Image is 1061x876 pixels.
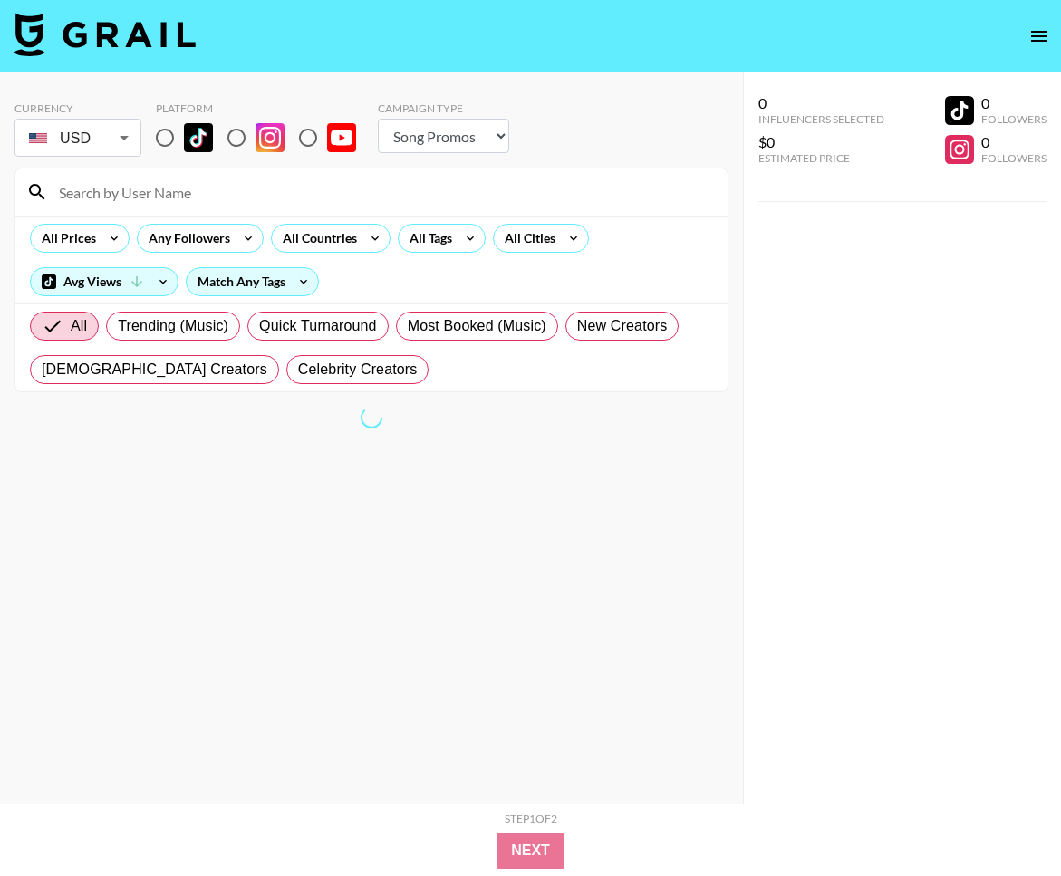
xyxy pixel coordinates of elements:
[14,13,196,56] img: Grail Talent
[505,812,557,825] div: Step 1 of 2
[187,268,318,295] div: Match Any Tags
[1021,18,1057,54] button: open drawer
[758,94,884,112] div: 0
[981,151,1047,165] div: Followers
[758,151,884,165] div: Estimated Price
[259,315,377,337] span: Quick Turnaround
[497,833,564,869] button: Next
[758,133,884,151] div: $0
[18,122,138,154] div: USD
[494,225,559,252] div: All Cities
[577,315,668,337] span: New Creators
[31,225,100,252] div: All Prices
[272,225,361,252] div: All Countries
[42,359,267,380] span: [DEMOGRAPHIC_DATA] Creators
[359,405,383,429] span: Refreshing bookers, clients, countries, tags, cities, talent, talent...
[399,225,456,252] div: All Tags
[327,123,356,152] img: YouTube
[71,315,87,337] span: All
[48,178,717,207] input: Search by User Name
[14,101,141,115] div: Currency
[408,315,546,337] span: Most Booked (Music)
[970,785,1039,854] iframe: Drift Widget Chat Controller
[156,101,371,115] div: Platform
[184,123,213,152] img: TikTok
[981,94,1047,112] div: 0
[256,123,285,152] img: Instagram
[758,112,884,126] div: Influencers Selected
[31,268,178,295] div: Avg Views
[981,112,1047,126] div: Followers
[981,133,1047,151] div: 0
[298,359,418,380] span: Celebrity Creators
[378,101,509,115] div: Campaign Type
[118,315,228,337] span: Trending (Music)
[138,225,234,252] div: Any Followers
